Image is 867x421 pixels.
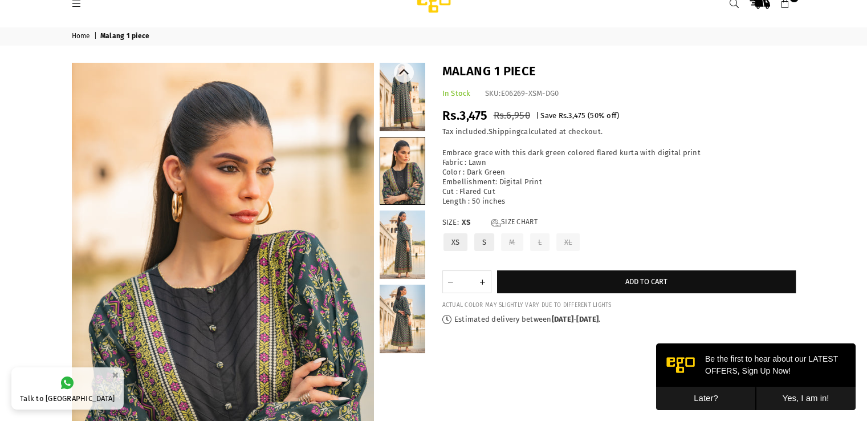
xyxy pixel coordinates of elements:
[63,27,804,46] nav: breadcrumbs
[11,367,124,410] a: Talk to [GEOGRAPHIC_DATA]
[442,315,796,325] p: Estimated delivery between - .
[501,89,559,98] span: E06269-XSM-DG0
[462,218,485,228] span: XS
[394,63,414,83] button: Previous
[559,111,586,120] span: Rs.3,475
[529,232,551,252] label: L
[491,218,538,228] a: Size Chart
[497,270,796,293] button: Add to cart
[485,89,559,99] div: SKU:
[442,270,491,293] quantity-input: Quantity
[100,43,200,67] button: Yes, I am in!
[590,111,599,120] span: 50
[625,277,667,286] span: Add to cart
[500,232,524,252] label: M
[442,89,471,98] span: In Stock
[72,32,92,41] a: Home
[552,315,574,323] time: [DATE]
[489,127,520,136] a: Shipping
[442,127,796,137] div: Tax included. calculated at checkout.
[656,343,856,410] iframe: webpush-onsite
[100,32,152,41] span: Malang 1 piece
[442,232,469,252] label: XS
[494,110,530,122] span: Rs.6,950
[108,366,122,384] button: ×
[576,315,599,323] time: [DATE]
[442,302,796,309] div: ACTUAL COLOR MAY SLIGHTLY VARY DUE TO DIFFERENT LIGHTS
[536,111,539,120] span: |
[540,111,556,120] span: Save
[442,63,796,80] h1: Malang 1 piece
[473,232,495,252] label: S
[442,218,796,228] label: Size:
[442,108,488,123] span: Rs.3,475
[94,32,99,41] span: |
[588,111,619,120] span: ( % off)
[555,232,581,252] label: XL
[442,148,796,206] p: Embrace grace with this dark green colored flared kurta with digital print Fabric : Lawn Color : ...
